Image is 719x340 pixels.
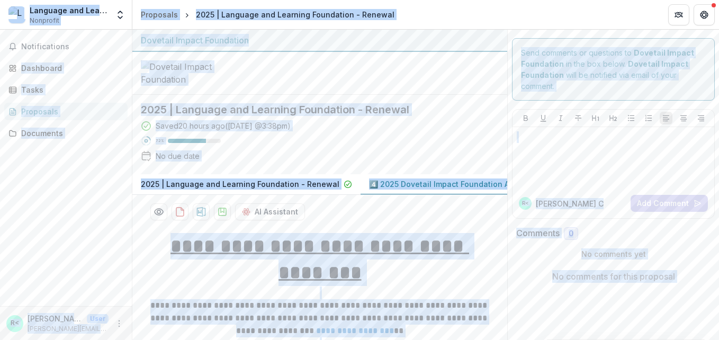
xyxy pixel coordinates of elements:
[141,34,499,47] div: Dovetail Impact Foundation
[516,228,560,238] h2: Comments
[369,178,546,190] p: 4️⃣ 2025 Dovetail Impact Foundation Application
[21,128,119,139] div: Documents
[30,5,109,16] div: Language and Learning Foundation
[536,198,604,209] p: [PERSON_NAME] C
[554,112,567,124] button: Italicize
[4,81,128,99] a: Tasks
[625,112,637,124] button: Bullet List
[156,150,200,162] div: No due date
[537,112,550,124] button: Underline
[552,270,675,283] p: No comments for this proposal
[28,324,109,334] p: [PERSON_NAME][EMAIL_ADDRESS][PERSON_NAME][DOMAIN_NAME]
[137,7,182,22] a: Proposals
[4,124,128,142] a: Documents
[4,59,128,77] a: Dashboard
[11,320,19,327] div: Rupinder Chahal <rupinder.chahal@languageandlearningfoundation.org>
[214,203,231,220] button: download-proposal
[150,203,167,220] button: Preview 6b24193f-c6a3-478d-8fbd-cd12ff4eadf9-2.pdf
[569,229,573,238] span: 0
[660,112,672,124] button: Align Left
[607,112,619,124] button: Heading 2
[172,203,188,220] button: download-proposal
[30,16,59,25] span: Nonprofit
[156,137,164,145] p: 72 %
[141,9,178,20] div: Proposals
[141,103,482,116] h2: 2025 | Language and Learning Foundation - Renewal
[113,4,128,25] button: Open entity switcher
[21,84,119,95] div: Tasks
[87,314,109,324] p: User
[4,103,128,120] a: Proposals
[572,112,585,124] button: Strike
[21,62,119,74] div: Dashboard
[522,201,529,206] div: Rupinder Chahal <rupinder.chahal@languageandlearningfoundation.org>
[235,203,305,220] button: AI Assistant
[137,7,399,22] nav: breadcrumb
[694,4,715,25] button: Get Help
[21,106,119,117] div: Proposals
[156,120,291,131] div: Saved 20 hours ago ( [DATE] @ 3:38pm )
[193,203,210,220] button: download-proposal
[677,112,690,124] button: Align Center
[141,178,339,190] p: 2025 | Language and Learning Foundation - Renewal
[113,317,125,330] button: More
[512,38,715,101] div: Send comments or questions to in the box below. will be notified via email of your comment.
[4,38,128,55] button: Notifications
[695,112,707,124] button: Align Right
[668,4,689,25] button: Partners
[196,9,394,20] div: 2025 | Language and Learning Foundation - Renewal
[631,195,708,212] button: Add Comment
[516,248,711,260] p: No comments yet
[589,112,602,124] button: Heading 1
[141,60,247,86] img: Dovetail Impact Foundation
[519,112,532,124] button: Bold
[642,112,655,124] button: Ordered List
[8,6,25,23] img: Language and Learning Foundation
[28,313,83,324] p: [PERSON_NAME] <[PERSON_NAME][EMAIL_ADDRESS][PERSON_NAME][DOMAIN_NAME]>
[21,42,123,51] span: Notifications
